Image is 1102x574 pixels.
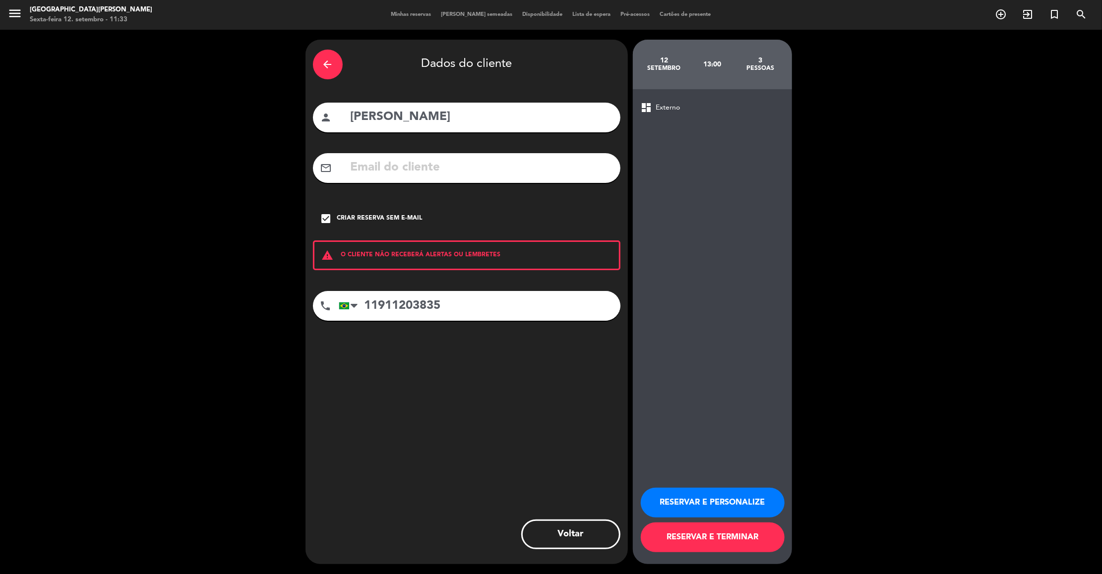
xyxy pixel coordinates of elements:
[518,12,568,17] span: Disponibilidade
[521,519,620,549] button: Voltar
[436,12,518,17] span: [PERSON_NAME] semeadas
[350,158,613,178] input: Email do cliente
[320,112,332,123] i: person
[386,12,436,17] span: Minhas reservas
[7,6,22,24] button: menu
[339,291,362,320] div: Brazil (Brasil): +55
[1022,8,1034,20] i: exit_to_app
[30,15,152,25] div: Sexta-feira 12. setembro - 11:33
[641,522,785,552] button: RESERVAR E TERMINAR
[616,12,655,17] span: Pré-acessos
[656,102,680,114] span: Externo
[313,47,620,82] div: Dados do cliente
[995,8,1007,20] i: add_circle_outline
[320,162,332,174] i: mail_outline
[736,64,784,72] div: pessoas
[736,57,784,64] div: 3
[322,58,334,70] i: arrow_back
[641,488,785,517] button: RESERVAR E PERSONALIZE
[1048,8,1060,20] i: turned_in_not
[320,213,332,225] i: check_box
[641,102,653,114] span: dashboard
[314,249,341,261] i: warning
[1075,8,1087,20] i: search
[688,47,736,82] div: 13:00
[320,300,332,312] i: phone
[7,6,22,21] i: menu
[337,214,423,224] div: Criar reserva sem e-mail
[655,12,716,17] span: Cartões de presente
[30,5,152,15] div: [GEOGRAPHIC_DATA][PERSON_NAME]
[339,291,620,321] input: Número de telefone ...
[350,107,613,127] input: Nome do cliente
[313,240,620,270] div: O CLIENTE NÃO RECEBERÁ ALERTAS OU LEMBRETES
[640,57,688,64] div: 12
[640,64,688,72] div: setembro
[568,12,616,17] span: Lista de espera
